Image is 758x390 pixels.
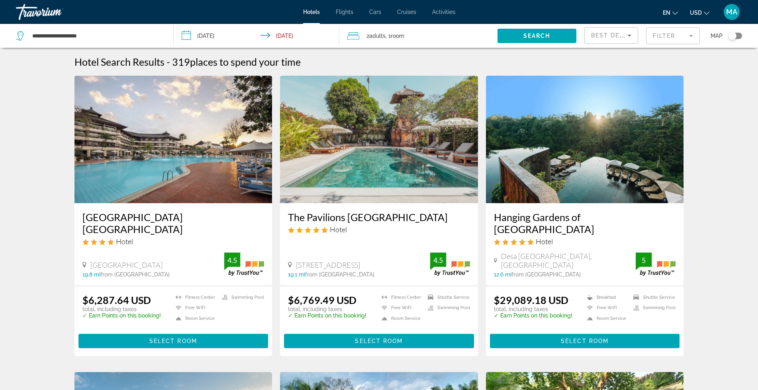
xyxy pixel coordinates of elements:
[78,335,268,344] a: Select Room
[336,9,353,15] a: Flights
[280,76,478,203] img: Hotel image
[82,294,151,306] ins: $6,287.64 USD
[355,338,403,344] span: Select Room
[172,294,218,301] li: Fitness Center
[486,76,684,203] img: Hotel image
[366,30,386,41] span: 2
[218,294,264,301] li: Swimming Pool
[583,305,629,312] li: Free WiFi
[82,211,264,235] a: [GEOGRAPHIC_DATA] [GEOGRAPHIC_DATA]
[711,30,723,41] span: Map
[591,31,631,40] mat-select: Sort by
[430,253,470,276] img: trustyou-badge.svg
[561,338,609,344] span: Select Room
[288,271,305,278] span: 19.1 mi
[284,335,474,344] a: Select Room
[378,315,424,322] li: Room Service
[339,24,497,48] button: Travelers: 2 adults, 0 children
[490,334,680,348] button: Select Room
[386,30,404,41] span: , 1
[284,334,474,348] button: Select Room
[424,294,470,301] li: Shuttle Service
[82,306,161,312] p: total, including taxes
[172,56,301,68] h2: 319
[723,32,742,39] button: Toggle map
[288,306,366,312] p: total, including taxes
[397,9,416,15] a: Cruises
[430,255,446,265] div: 4.5
[646,27,700,45] button: Filter
[224,255,240,265] div: 4.5
[511,271,581,278] span: from [GEOGRAPHIC_DATA]
[74,76,272,203] img: Hotel image
[663,10,670,16] span: en
[391,33,404,39] span: Room
[501,252,636,269] span: Desa [GEOGRAPHIC_DATA], [GEOGRAPHIC_DATA]
[583,315,629,322] li: Room Service
[636,255,652,265] div: 5
[74,56,165,68] h1: Hotel Search Results
[494,312,572,319] p: ✓ Earn Points on this booking!
[497,29,576,43] button: Search
[494,306,572,312] p: total, including taxes
[296,261,360,269] span: [STREET_ADDRESS]
[78,334,268,348] button: Select Room
[82,237,264,246] div: 4 star Hotel
[663,7,678,18] button: Change language
[536,237,553,246] span: Hotel
[721,4,742,20] button: User Menu
[424,305,470,312] li: Swimming Pool
[369,9,381,15] a: Cars
[100,271,170,278] span: from [GEOGRAPHIC_DATA]
[288,225,470,234] div: 5 star Hotel
[369,33,386,39] span: Adults
[378,305,424,312] li: Free WiFi
[149,338,197,344] span: Select Room
[288,294,356,306] ins: $6,769.49 USD
[583,294,629,301] li: Breakfast
[82,312,161,319] p: ✓ Earn Points on this booking!
[303,9,320,15] a: Hotels
[305,271,374,278] span: from [GEOGRAPHIC_DATA]
[16,2,96,22] a: Travorium
[523,33,550,39] span: Search
[82,271,100,278] span: 19.8 mi
[591,32,633,39] span: Best Deals
[432,9,455,15] a: Activities
[172,305,218,312] li: Free WiFi
[629,294,676,301] li: Shuttle Service
[330,225,347,234] span: Hotel
[224,253,264,276] img: trustyou-badge.svg
[166,56,170,68] span: -
[726,8,737,16] span: MA
[690,7,709,18] button: Change currency
[90,261,163,269] span: [GEOGRAPHIC_DATA]
[690,10,702,16] span: USD
[629,305,676,312] li: Swimming Pool
[116,237,133,246] span: Hotel
[172,315,218,322] li: Room Service
[494,211,676,235] a: Hanging Gardens of [GEOGRAPHIC_DATA]
[174,24,339,48] button: Check-in date: Jun 1, 2026 Check-out date: Jul 4, 2026
[490,335,680,344] a: Select Room
[378,294,424,301] li: Fitness Center
[494,237,676,246] div: 5 star Hotel
[636,253,676,276] img: trustyou-badge.svg
[494,294,568,306] ins: $29,089.18 USD
[288,211,470,223] a: The Pavilions [GEOGRAPHIC_DATA]
[288,312,366,319] p: ✓ Earn Points on this booking!
[494,271,511,278] span: 12.6 mi
[190,56,301,68] span: places to spend your time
